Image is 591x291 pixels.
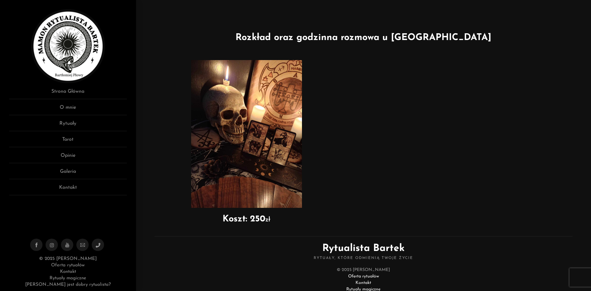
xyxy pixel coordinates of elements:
a: Rytuały [9,120,127,131]
h2: Rytualista Bartek [155,236,573,261]
span: zł [265,216,270,223]
span: Rytuały, które odmienią Twoje życie [155,256,573,261]
a: Oferta rytuałów [51,263,85,268]
a: Oferta rytuałów [348,274,379,279]
a: Kontakt [9,184,127,195]
a: Opinie [9,152,127,163]
a: [PERSON_NAME] jest dobry rytualista? [25,282,111,287]
img: Rytualista Bartek [31,9,105,83]
a: Kontakt [356,281,371,285]
a: O mnie [9,104,127,115]
a: Strona Główna [9,88,127,99]
strong: Koszt: 250 [223,215,265,224]
a: Galeria [9,168,127,179]
a: Rytuały magiczne [50,276,86,281]
a: Tarot [9,136,127,147]
a: Kontakt [60,269,76,274]
h1: Rozkład oraz godzinna rozmowa u [GEOGRAPHIC_DATA] [145,31,582,45]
